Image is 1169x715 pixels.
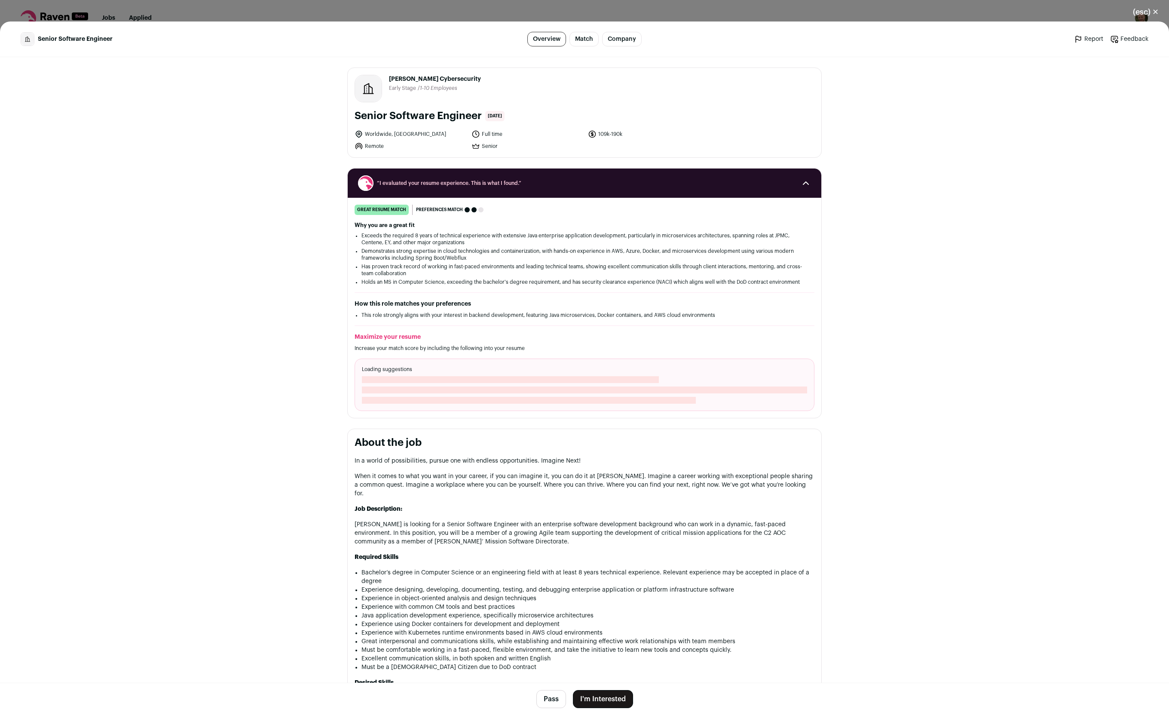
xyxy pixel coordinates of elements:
li: Experience designing, developing, documenting, testing, and debugging enterprise application or p... [361,586,814,594]
img: company-logo-placeholder-414d4e2ec0e2ddebbe968bf319fdfe5acfe0c9b87f798d344e800bc9a89632a0.png [21,33,34,46]
a: Match [569,32,599,46]
li: Full time [471,130,583,138]
li: Worldwide, [GEOGRAPHIC_DATA] [355,130,466,138]
span: Senior Software Engineer [38,35,113,43]
img: company-logo-placeholder-414d4e2ec0e2ddebbe968bf319fdfe5acfe0c9b87f798d344e800bc9a89632a0.png [355,75,382,102]
strong: Required Skills [355,554,398,560]
li: Experience in object-oriented analysis and design techniques [361,594,814,603]
li: Experience with Kubernetes runtime environments based in AWS cloud environments [361,629,814,637]
a: Feedback [1110,35,1148,43]
span: [DATE] [485,111,505,121]
li: Senior [471,142,583,150]
li: This role strongly aligns with your interest in backend development, featuring Java microservices... [361,312,808,319]
li: 109k-190k [588,130,700,138]
li: Experience with common CM tools and best practices [361,603,814,611]
button: Close modal [1123,3,1169,21]
h2: Why you are a great fit [355,222,814,229]
li: Early Stage [389,85,418,92]
h2: About the job [355,436,814,450]
strong: Desired Skills [355,680,394,686]
li: Remote [355,142,466,150]
span: [PERSON_NAME] Cybersecurity [389,75,481,83]
li: Must be comfortable working in a fast-paced, flexible environment, and take the initiative to lea... [361,646,814,654]
h2: Maximize your resume [355,333,814,341]
li: Bachelor’s degree in Computer Science or an engineering field with at least 8 years technical exp... [361,568,814,586]
a: Overview [527,32,566,46]
button: Pass [536,690,566,708]
p: [PERSON_NAME] is looking for a Senior Software Engineer with an enterprise software development b... [355,520,814,546]
span: Preferences match [416,206,463,214]
a: Report [1074,35,1103,43]
div: great resume match [355,205,409,215]
li: Great interpersonal and communications skills, while establishing and maintaining effective work ... [361,637,814,646]
div: Loading suggestions [355,359,814,411]
li: Java application development experience, specifically microservice architectures [361,611,814,620]
button: I'm Interested [573,690,633,708]
a: Company [602,32,642,46]
li: Demonstrates strong expertise in cloud technologies and containerization, with hands-on experienc... [361,248,808,261]
li: Exceeds the required 8 years of technical experience with extensive Java enterprise application d... [361,232,808,246]
p: In a world of possibilities, pursue one with endless opportunities. Imagine Next! [355,457,814,465]
li: Experience using Docker containers for development and deployment [361,620,814,629]
li: Excellent communication skills, in both spoken and written English [361,654,814,663]
span: “I evaluated your resume experience. This is what I found.” [377,180,792,187]
strong: Job Description: [355,506,402,512]
p: When it comes to what you want in your career, if you can imagine it, you can do it at [PERSON_NA... [355,472,814,498]
li: / [418,85,457,92]
h2: How this role matches your preferences [355,300,814,308]
h1: Senior Software Engineer [355,109,482,123]
span: 1-10 Employees [420,86,457,91]
li: Has proven track record of working in fast-paced environments and leading technical teams, showin... [361,263,808,277]
li: Must be a [DEMOGRAPHIC_DATA] Citizen due to DoD contract [361,663,814,672]
p: Increase your match score by including the following into your resume [355,345,814,352]
li: Holds an MS in Computer Science, exceeding the bachelor's degree requirement, and has security cl... [361,279,808,285]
